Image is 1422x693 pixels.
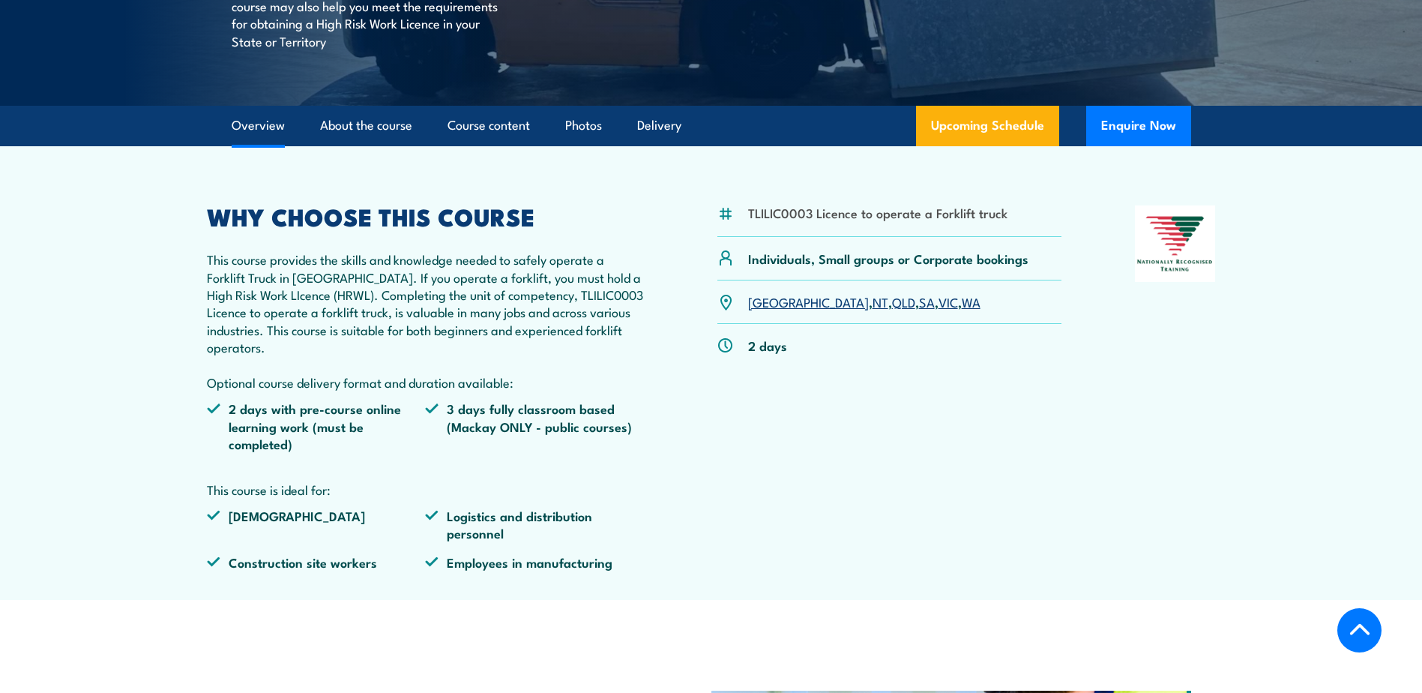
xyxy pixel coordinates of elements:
[892,292,915,310] a: QLD
[207,205,645,226] h2: WHY CHOOSE THIS COURSE
[207,400,426,452] li: 2 days with pre-course online learning work (must be completed)
[207,250,645,391] p: This course provides the skills and knowledge needed to safely operate a Forklift Truck in [GEOGR...
[748,250,1028,267] p: Individuals, Small groups or Corporate bookings
[232,106,285,145] a: Overview
[320,106,412,145] a: About the course
[565,106,602,145] a: Photos
[1086,106,1191,146] button: Enquire Now
[919,292,935,310] a: SA
[207,553,426,571] li: Construction site workers
[637,106,681,145] a: Delivery
[425,400,644,452] li: 3 days fully classroom based (Mackay ONLY - public courses)
[748,204,1007,221] li: TLILIC0003 Licence to operate a Forklift truck
[425,507,644,542] li: Logistics and distribution personnel
[748,293,980,310] p: , , , , ,
[962,292,980,310] a: WA
[207,481,645,498] p: This course is ideal for:
[425,553,644,571] li: Employees in manufacturing
[207,507,426,542] li: [DEMOGRAPHIC_DATA]
[916,106,1059,146] a: Upcoming Schedule
[448,106,530,145] a: Course content
[939,292,958,310] a: VIC
[748,337,787,354] p: 2 days
[873,292,888,310] a: NT
[1135,205,1216,282] img: Nationally Recognised Training logo.
[748,292,869,310] a: [GEOGRAPHIC_DATA]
